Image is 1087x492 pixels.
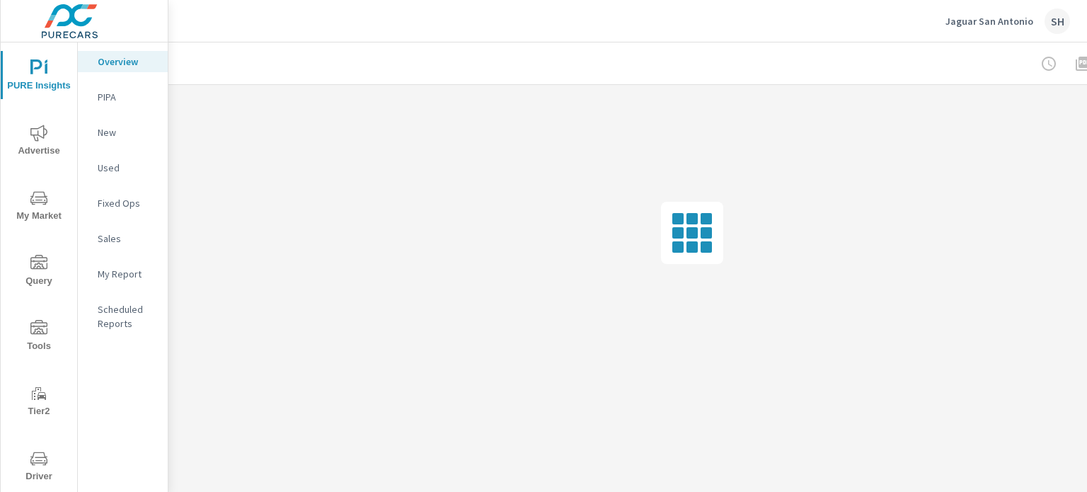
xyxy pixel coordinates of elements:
[5,320,73,355] span: Tools
[1045,8,1070,34] div: SH
[98,231,156,246] p: Sales
[98,196,156,210] p: Fixed Ops
[78,299,168,334] div: Scheduled Reports
[78,157,168,178] div: Used
[78,86,168,108] div: PIPA
[5,385,73,420] span: Tier2
[78,228,168,249] div: Sales
[98,161,156,175] p: Used
[5,255,73,290] span: Query
[98,55,156,69] p: Overview
[98,302,156,331] p: Scheduled Reports
[78,193,168,214] div: Fixed Ops
[78,122,168,143] div: New
[98,90,156,104] p: PIPA
[5,450,73,485] span: Driver
[78,51,168,72] div: Overview
[98,125,156,139] p: New
[5,125,73,159] span: Advertise
[98,267,156,281] p: My Report
[78,263,168,285] div: My Report
[945,15,1033,28] p: Jaguar San Antonio
[5,190,73,224] span: My Market
[5,59,73,94] span: PURE Insights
